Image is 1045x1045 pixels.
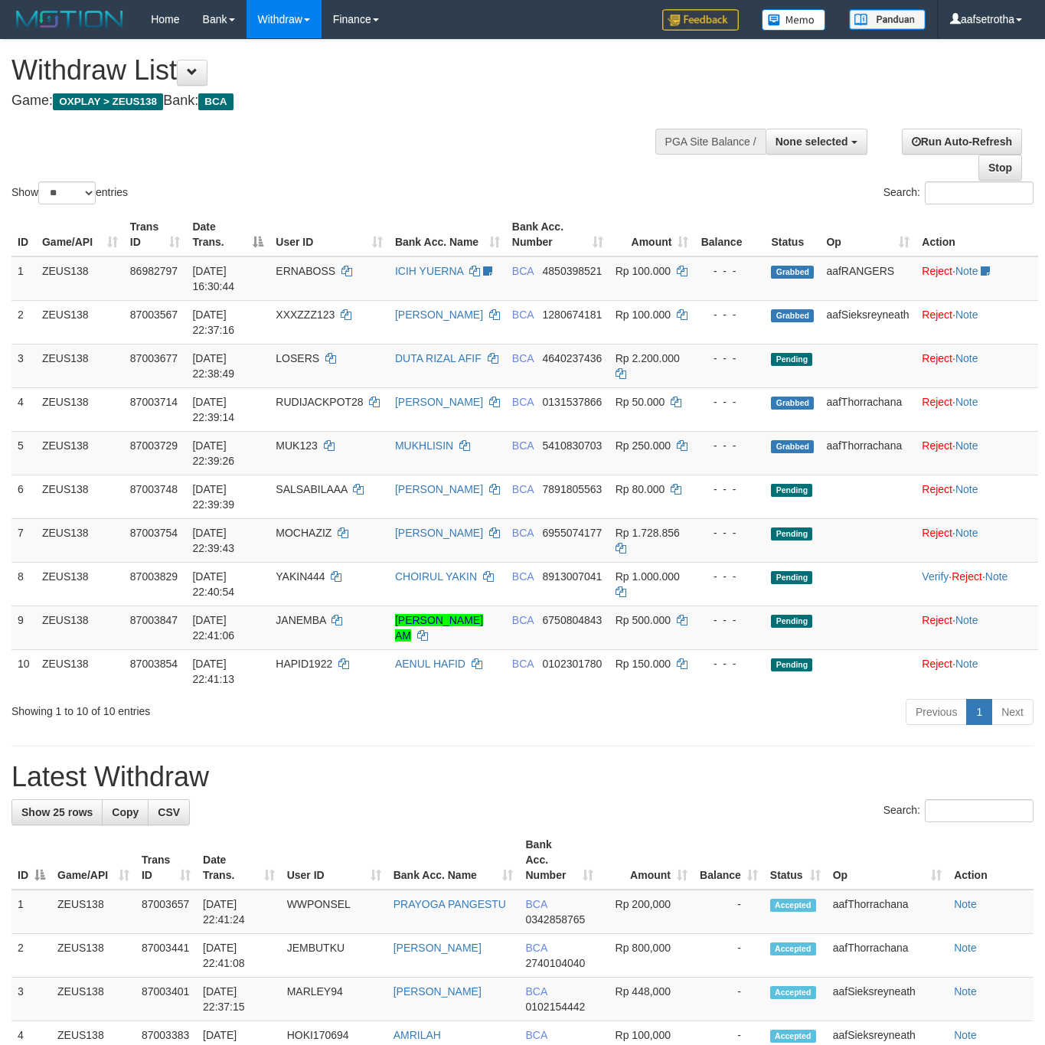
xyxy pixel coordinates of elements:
[700,351,759,366] div: - - -
[51,831,136,890] th: Game/API: activate to sort column ascending
[394,898,506,910] a: PRAYOGA PANGESTU
[662,9,739,31] img: Feedback.jpg
[192,396,234,423] span: [DATE] 22:39:14
[130,570,178,583] span: 87003829
[916,256,1038,301] td: ·
[512,396,534,408] span: BCA
[506,213,609,256] th: Bank Acc. Number: activate to sort column ascending
[616,570,680,583] span: Rp 1.000.000
[978,155,1022,181] a: Stop
[11,890,51,934] td: 1
[694,978,764,1021] td: -
[11,934,51,978] td: 2
[916,431,1038,475] td: ·
[395,527,483,539] a: [PERSON_NAME]
[112,806,139,818] span: Copy
[512,352,534,364] span: BCA
[599,934,694,978] td: Rp 800,000
[192,265,234,292] span: [DATE] 16:30:44
[616,309,671,321] span: Rp 100.000
[525,1029,547,1041] span: BCA
[395,352,482,364] a: DUTA RIZAL AFIF
[955,658,978,670] a: Note
[955,614,978,626] a: Note
[136,978,197,1021] td: 87003401
[616,527,680,539] span: Rp 1.728.856
[192,658,234,685] span: [DATE] 22:41:13
[922,658,952,670] a: Reject
[771,484,812,497] span: Pending
[276,352,319,364] span: LOSERS
[21,806,93,818] span: Show 25 rows
[916,606,1038,649] td: ·
[11,8,128,31] img: MOTION_logo.png
[11,431,36,475] td: 5
[916,518,1038,562] td: ·
[543,352,603,364] span: Copy 4640237436 to clipboard
[276,658,332,670] span: HAPID1922
[130,396,178,408] span: 87003714
[771,527,812,540] span: Pending
[948,831,1034,890] th: Action
[276,483,347,495] span: SALSABILAAA
[525,898,547,910] span: BCA
[954,942,977,954] a: Note
[512,658,534,670] span: BCA
[11,762,1034,792] h1: Latest Withdraw
[543,483,603,495] span: Copy 7891805563 to clipboard
[11,93,681,109] h4: Game: Bank:
[136,831,197,890] th: Trans ID: activate to sort column ascending
[954,985,977,998] a: Note
[197,890,281,934] td: [DATE] 22:41:24
[192,614,234,642] span: [DATE] 22:41:06
[395,570,477,583] a: CHOIRUL YAKIN
[136,934,197,978] td: 87003441
[694,934,764,978] td: -
[11,978,51,1021] td: 3
[11,256,36,301] td: 1
[269,213,389,256] th: User ID: activate to sort column ascending
[922,527,952,539] a: Reject
[700,307,759,322] div: - - -
[136,890,197,934] td: 87003657
[512,439,534,452] span: BCA
[124,213,187,256] th: Trans ID: activate to sort column ascending
[820,300,916,344] td: aafSieksreyneath
[51,890,136,934] td: ZEUS138
[700,394,759,410] div: - - -
[902,129,1022,155] a: Run Auto-Refresh
[197,934,281,978] td: [DATE] 22:41:08
[771,353,812,366] span: Pending
[762,9,826,31] img: Button%20Memo.svg
[766,129,867,155] button: None selected
[197,831,281,890] th: Date Trans.: activate to sort column ascending
[770,1030,816,1043] span: Accepted
[395,265,463,277] a: ICIH YUERNA
[543,439,603,452] span: Copy 5410830703 to clipboard
[543,570,603,583] span: Copy 8913007041 to clipboard
[916,387,1038,431] td: ·
[276,527,331,539] span: MOCHAZIZ
[543,265,603,277] span: Copy 4850398521 to clipboard
[771,309,814,322] span: Grabbed
[11,475,36,518] td: 6
[11,181,128,204] label: Show entries
[771,266,814,279] span: Grabbed
[395,309,483,321] a: [PERSON_NAME]
[955,396,978,408] a: Note
[276,570,325,583] span: YAKIN444
[599,978,694,1021] td: Rp 448,000
[512,483,534,495] span: BCA
[11,831,51,890] th: ID: activate to sort column descending
[192,570,234,598] span: [DATE] 22:40:54
[694,213,765,256] th: Balance
[130,439,178,452] span: 87003729
[394,942,482,954] a: [PERSON_NAME]
[827,831,948,890] th: Op: activate to sort column ascending
[395,439,453,452] a: MUKHLISIN
[599,890,694,934] td: Rp 200,000
[883,799,1034,822] label: Search:
[525,985,547,998] span: BCA
[827,978,948,1021] td: aafSieksreyneath
[276,309,335,321] span: XXXZZZ123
